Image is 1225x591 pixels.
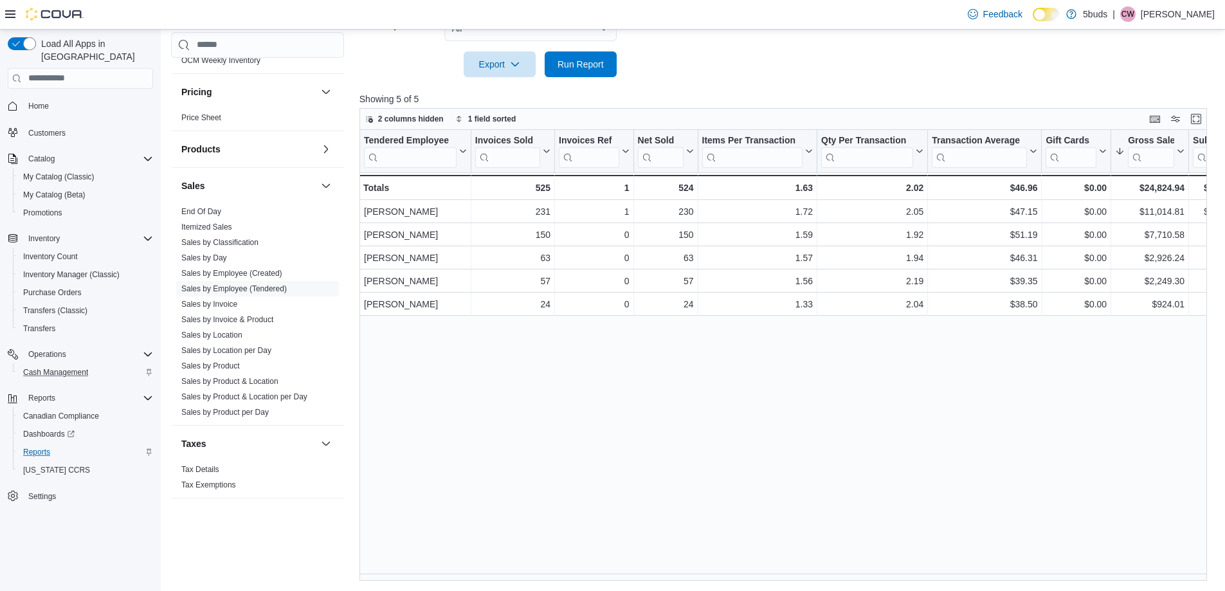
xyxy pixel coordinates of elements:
[3,150,158,168] button: Catalog
[18,249,153,264] span: Inventory Count
[821,273,923,289] div: 2.19
[559,135,629,168] button: Invoices Ref
[18,169,153,185] span: My Catalog (Classic)
[1115,135,1184,168] button: Gross Sales
[559,135,619,168] div: Invoices Ref
[23,390,60,406] button: Reports
[23,98,153,114] span: Home
[559,204,629,219] div: 1
[702,135,803,168] div: Items Per Transaction
[181,179,205,192] h3: Sales
[360,111,449,127] button: 2 columns hidden
[13,320,158,338] button: Transfers
[637,135,683,147] div: Net Sold
[932,135,1037,168] button: Transaction Average
[28,101,49,111] span: Home
[932,296,1037,312] div: $38.50
[23,231,65,246] button: Inventory
[181,465,219,474] a: Tax Details
[23,465,90,475] span: [US_STATE] CCRS
[18,303,153,318] span: Transfers (Classic)
[18,187,91,203] a: My Catalog (Beta)
[702,135,813,168] button: Items Per Transaction
[181,86,316,98] button: Pricing
[181,300,237,309] a: Sales by Invoice
[475,296,550,312] div: 24
[181,407,269,417] span: Sales by Product per Day
[1120,6,1136,22] div: Courtney White
[3,487,158,505] button: Settings
[23,488,153,504] span: Settings
[821,135,913,147] div: Qty Per Transaction
[181,480,236,489] a: Tax Exemptions
[1141,6,1215,22] p: [PERSON_NAME]
[18,169,100,185] a: My Catalog (Classic)
[18,365,153,380] span: Cash Management
[181,238,259,247] a: Sales by Classification
[318,84,334,100] button: Pricing
[23,151,153,167] span: Catalog
[28,349,66,359] span: Operations
[181,345,271,356] span: Sales by Location per Day
[28,128,66,138] span: Customers
[559,227,629,242] div: 0
[181,376,278,386] span: Sales by Product & Location
[18,205,68,221] a: Promotions
[181,408,269,417] a: Sales by Product per Day
[932,135,1027,168] div: Transaction Average
[181,55,260,66] span: OCM Weekly Inventory
[23,231,153,246] span: Inventory
[181,314,273,325] span: Sales by Invoice & Product
[1046,250,1107,266] div: $0.00
[318,141,334,157] button: Products
[637,180,693,195] div: 524
[364,135,467,168] button: Tendered Employee
[181,113,221,122] a: Price Sheet
[181,361,240,370] a: Sales by Product
[18,462,153,478] span: Washington CCRS
[637,273,693,289] div: 57
[559,273,629,289] div: 0
[18,285,87,300] a: Purchase Orders
[932,204,1037,219] div: $47.15
[821,227,923,242] div: 1.92
[464,51,536,77] button: Export
[181,113,221,123] span: Price Sheet
[702,273,813,289] div: 1.56
[318,436,334,451] button: Taxes
[1033,21,1033,22] span: Dark Mode
[18,285,153,300] span: Purchase Orders
[821,135,913,168] div: Qty Per Transaction
[181,222,232,232] span: Itemized Sales
[181,207,221,216] a: End Of Day
[1046,273,1107,289] div: $0.00
[181,437,316,450] button: Taxes
[18,408,104,424] a: Canadian Compliance
[181,377,278,386] a: Sales by Product & Location
[1121,6,1134,22] span: CW
[1033,8,1060,21] input: Dark Mode
[13,443,158,461] button: Reports
[8,91,153,539] nav: Complex example
[18,267,153,282] span: Inventory Manager (Classic)
[821,296,923,312] div: 2.04
[23,447,50,457] span: Reports
[181,269,282,278] a: Sales by Employee (Created)
[932,250,1037,266] div: $46.31
[13,204,158,222] button: Promotions
[18,426,153,442] span: Dashboards
[18,408,153,424] span: Canadian Compliance
[702,227,813,242] div: 1.59
[181,331,242,340] a: Sales by Location
[475,250,550,266] div: 63
[13,168,158,186] button: My Catalog (Classic)
[13,266,158,284] button: Inventory Manager (Classic)
[932,273,1037,289] div: $39.35
[1115,250,1184,266] div: $2,926.24
[23,269,120,280] span: Inventory Manager (Classic)
[28,491,56,502] span: Settings
[475,204,550,219] div: 231
[181,315,273,324] a: Sales by Invoice & Product
[171,53,344,73] div: OCM
[23,429,75,439] span: Dashboards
